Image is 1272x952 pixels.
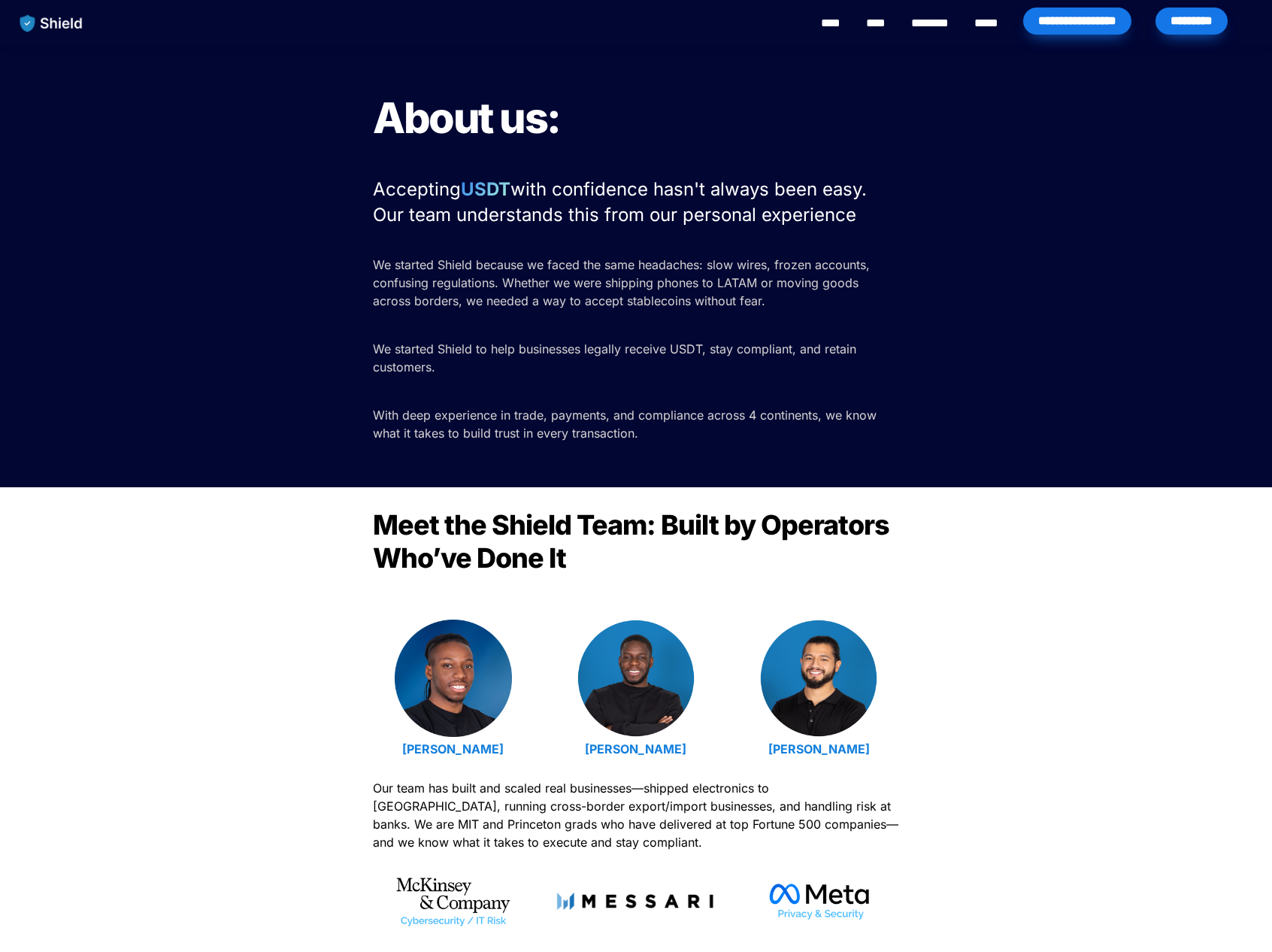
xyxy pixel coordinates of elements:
[373,408,880,441] span: With deep experience in trade, payments, and compliance across 4 continents, we know what it take...
[373,781,902,850] span: Our team has built and scaled real businesses—shipped electronics to [GEOGRAPHIC_DATA], running c...
[373,341,860,374] span: We started Shield to help businesses legally receive USDT, stay compliant, and retain customers.
[373,257,874,308] span: We started Shield because we faced the same headaches: slow wires, frozen accounts, confusing reg...
[13,8,90,39] img: website logo
[373,92,560,144] span: About us:
[768,741,870,756] a: [PERSON_NAME]
[373,508,895,575] span: Meet the Shield Team: Built by Operators Who’ve Done It
[402,741,504,756] a: [PERSON_NAME]
[461,178,510,200] strong: USDT
[373,178,872,226] span: with confidence hasn't always been easy. Our team understands this from our personal experience
[585,741,686,756] a: [PERSON_NAME]
[373,178,461,200] span: Accepting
